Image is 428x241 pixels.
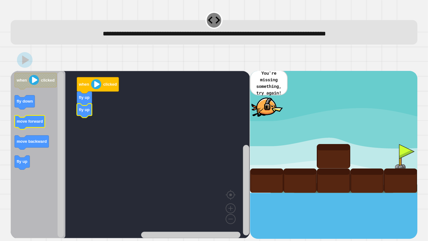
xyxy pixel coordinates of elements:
text: clicked [41,78,55,83]
text: fly up [17,159,27,164]
p: You're missing something, try again! [255,70,282,96]
text: fly down [17,99,33,104]
text: fly up [79,107,90,112]
text: when [79,82,89,87]
div: Blockly Workspace [11,71,250,239]
text: move forward [17,119,43,124]
text: when [16,78,27,83]
text: clicked [103,82,117,87]
text: move backward [17,139,47,144]
text: fly up [79,95,90,100]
